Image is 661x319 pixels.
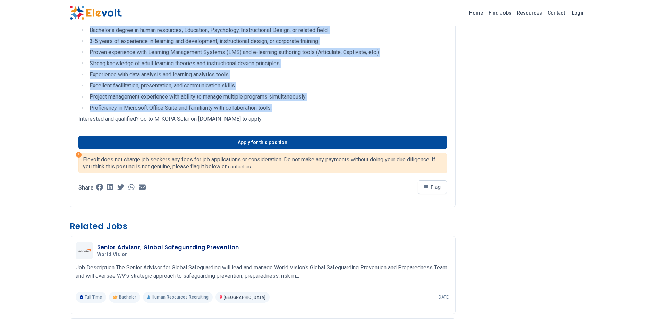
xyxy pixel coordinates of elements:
a: Apply for this position [78,136,447,149]
span: Bachelor [119,294,136,300]
button: Flag [418,180,447,194]
h3: Related Jobs [70,221,456,232]
li: Project management experience with ability to manage multiple programs simultaneously [87,93,447,101]
li: 3-5 years of experience in learning and development, instructional design, or corporate training [87,37,447,45]
li: Experience with data analysis and learning analytics tools [87,70,447,79]
img: World Vision [77,249,91,252]
li: Proven experience with Learning Management Systems (LMS) and e-learning authoring tools (Articula... [87,48,447,57]
p: Human Resources Recruiting [143,292,213,303]
a: Home [466,7,486,18]
p: Interested and qualified? Go to M-KOPA Solar on [DOMAIN_NAME] to apply [78,115,447,123]
p: Elevolt does not charge job seekers any fees for job applications or consideration. Do not make a... [83,156,442,170]
span: [GEOGRAPHIC_DATA] [224,295,265,300]
h3: Senior Advisor, Global Safeguarding Prevention [97,243,239,252]
li: Bachelor’s degree in human resources, Education, Psychology, Instructional Design, or related field. [87,26,447,34]
p: [DATE] [438,294,450,300]
span: World Vision [97,252,128,258]
img: Elevolt [70,6,122,20]
a: Find Jobs [486,7,514,18]
li: Excellent facilitation, presentation, and communication skills [87,82,447,90]
p: Job Description The Senior Advisor for Global Safeguarding will lead and manage World Vision’s Gl... [76,263,450,280]
li: Proficiency in Microsoft Office Suite and familiarity with collaboration tools. [87,104,447,112]
li: Strong knowledge of adult learning theories and instructional design principles [87,59,447,68]
a: World VisionSenior Advisor, Global Safeguarding PreventionWorld VisionJob Description The Senior ... [76,242,450,303]
p: Share: [78,185,95,191]
iframe: Chat Widget [626,286,661,319]
a: Login [568,6,589,20]
p: Full Time [76,292,107,303]
a: Resources [514,7,545,18]
a: contact us [228,164,251,169]
a: Contact [545,7,568,18]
